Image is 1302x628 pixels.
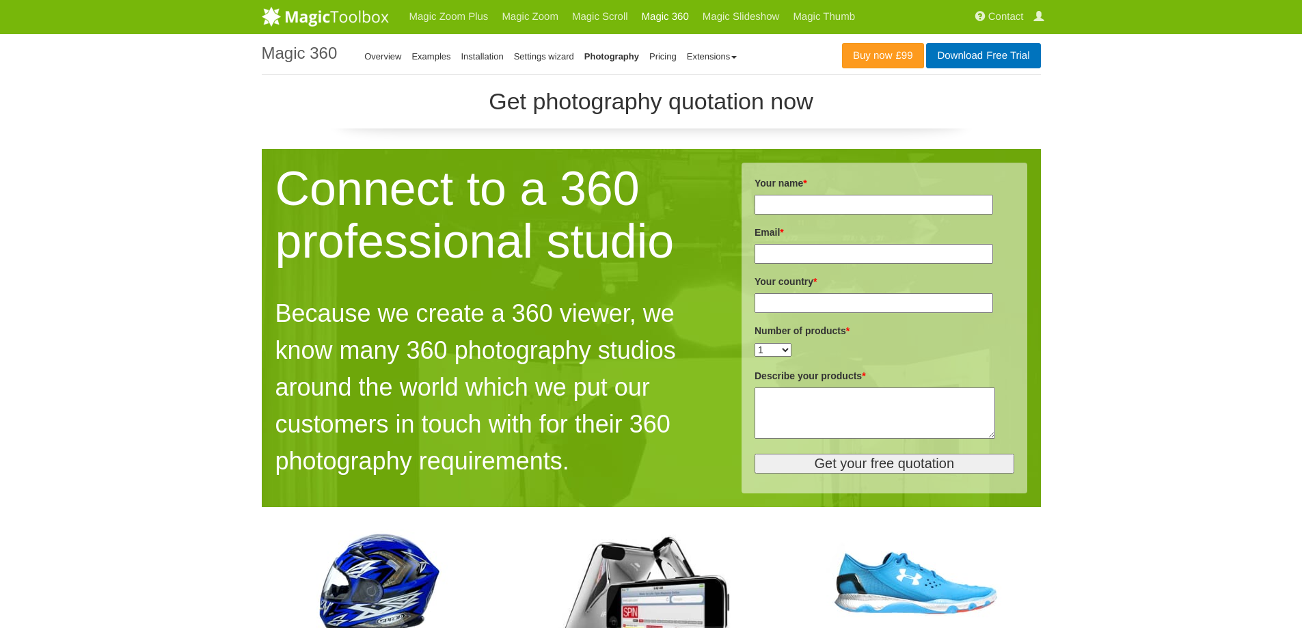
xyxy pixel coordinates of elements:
[649,51,677,62] a: Pricing
[926,43,1040,68] a: DownloadFree Trial
[755,274,817,290] label: Your country
[983,51,1029,62] span: Free Trial
[262,85,1041,128] p: Get photography quotation now
[988,11,1024,23] span: Contact
[755,454,1014,474] input: Get your free quotation
[755,176,807,191] label: Your name
[514,51,574,62] a: Settings wizard
[687,51,737,62] a: Extensions
[411,51,450,62] a: Examples
[755,225,784,241] label: Email
[364,51,401,62] a: Overview
[262,44,338,62] h1: Magic 360
[262,282,708,480] h1: Because we create a 360 viewer, we know many 360 photography studios around the world which we pu...
[755,323,850,339] label: Number of products
[842,43,924,68] a: Buy now£99
[755,176,1014,474] form: Contact form
[461,51,504,62] a: Installation
[755,368,866,384] label: Describe your products
[893,51,913,62] span: £99
[262,6,389,27] img: MagicToolbox.com - Image tools for your website
[584,51,639,62] a: Photography
[262,163,708,268] h1: Connect to a 360 professional studio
